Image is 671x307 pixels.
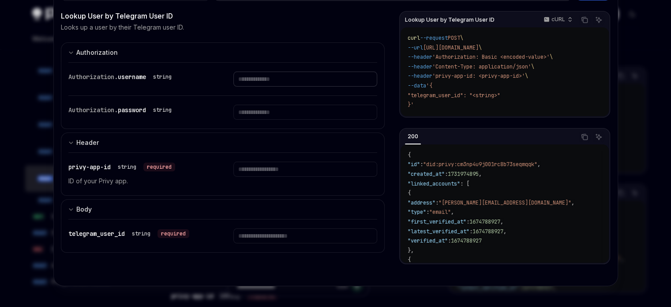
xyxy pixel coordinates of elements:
span: "address" [408,199,435,206]
button: Ask AI [593,14,604,26]
span: Authorization. [68,106,118,114]
input: Enter username [233,72,377,87]
div: Lookup User by Telegram User ID [61,11,385,21]
span: privy-app-id [68,163,111,171]
span: \ [525,72,528,80]
span: "type" [408,208,426,216]
span: Authorization. [68,73,118,81]
button: Expand input section [61,199,385,219]
span: "telegram_user_id": "<string>" [408,92,500,99]
p: cURL [551,16,565,23]
span: username [118,73,146,81]
div: required [157,229,189,238]
button: Expand input section [61,133,385,152]
span: 1674788927 [469,218,500,225]
span: "linked_accounts" [408,180,460,187]
div: Authorization.username [68,72,175,82]
span: , [479,171,482,178]
button: Copy the contents from the code block [579,131,590,143]
span: curl [408,34,420,42]
span: 'Authorization: Basic <encoded-value>' [432,53,550,61]
div: privy-app-id [68,162,175,172]
span: , [500,218,503,225]
span: '{ [426,82,432,89]
button: Expand input section [61,42,385,62]
span: 1674788927 [472,228,503,235]
span: telegram_user_id [68,230,125,238]
span: [URL][DOMAIN_NAME] [423,44,479,51]
div: required [143,163,175,171]
span: : [426,208,429,216]
div: Authorization.password [68,105,175,115]
span: --url [408,44,423,51]
span: "created_at" [408,171,445,178]
div: Header [76,137,99,148]
span: }' [408,101,414,108]
span: \ [550,53,553,61]
span: : [420,161,423,168]
button: Ask AI [593,131,604,143]
div: 200 [405,131,421,142]
span: , [571,199,574,206]
input: Enter password [233,105,377,120]
span: 'Content-Type: application/json' [432,63,531,70]
span: { [408,152,411,159]
span: , [451,208,454,216]
span: \ [531,63,534,70]
span: --header [408,53,432,61]
span: POST [448,34,460,42]
span: : [435,199,439,206]
div: telegram_user_id [68,228,189,239]
span: --request [420,34,448,42]
span: : [445,171,448,178]
span: : [466,218,469,225]
span: : [ [460,180,469,187]
span: password [118,106,146,114]
span: "first_verified_at" [408,218,466,225]
span: --header [408,72,432,80]
span: : [448,237,451,244]
p: Looks up a user by their Telegram user ID. [61,23,184,32]
span: { [408,190,411,197]
span: , [537,161,540,168]
div: Authorization [76,47,118,58]
span: 'privy-app-id: <privy-app-id>' [432,72,525,80]
span: --header [408,63,432,70]
span: "id" [408,161,420,168]
span: --data [408,82,426,89]
input: Enter telegram_user_id [233,228,377,243]
button: cURL [539,12,576,27]
button: Copy the contents from the code block [579,14,590,26]
span: Lookup User by Telegram User ID [405,16,495,23]
span: : [469,228,472,235]
span: 1731974895 [448,171,479,178]
span: "latest_verified_at" [408,228,469,235]
span: 1674788927 [451,237,482,244]
div: Body [76,204,92,215]
span: "[PERSON_NAME][EMAIL_ADDRESS][DOMAIN_NAME]" [439,199,571,206]
span: }, [408,247,414,254]
p: ID of your Privy app. [68,176,212,186]
input: Enter privy-app-id [233,162,377,177]
span: "verified_at" [408,237,448,244]
span: \ [460,34,463,42]
span: \ [479,44,482,51]
span: "did:privy:cm3np4u9j001rc8b73seqmqqk" [423,161,537,168]
span: "email" [429,208,451,216]
span: { [408,256,411,263]
span: , [503,228,506,235]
